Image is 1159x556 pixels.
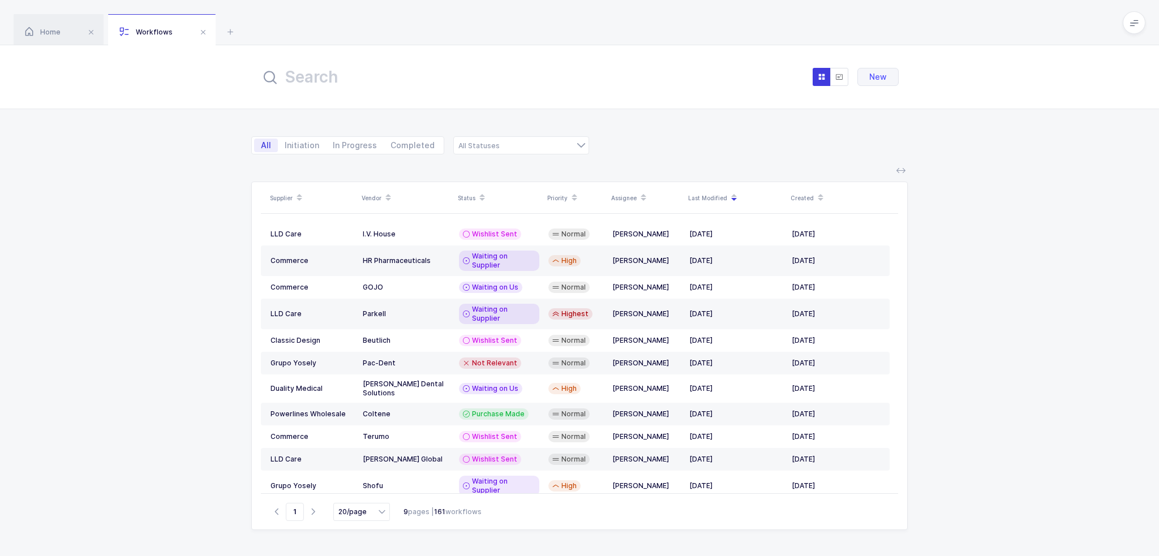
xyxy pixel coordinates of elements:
div: Coltene [363,410,450,419]
span: High [561,256,577,265]
div: Assignee [611,188,681,208]
div: [DATE] [792,455,880,464]
div: [DATE] [792,410,880,419]
span: Wishlist Sent [472,455,517,464]
span: Normal [561,283,586,292]
div: [DATE] [792,481,880,490]
div: [PERSON_NAME] [612,336,680,345]
div: [DATE] [792,283,880,292]
div: [PERSON_NAME] [612,230,680,239]
span: High [561,384,577,393]
div: [DATE] [689,283,783,292]
div: [PERSON_NAME] [612,455,680,464]
div: [DATE] [689,336,783,345]
span: In Progress [333,141,377,149]
div: Beutlich [363,336,450,345]
span: Purchase Made [472,410,525,419]
span: Wishlist Sent [472,336,517,345]
div: GOJO [363,283,450,292]
div: Last Modified [688,188,784,208]
span: Not Relevant [472,359,517,368]
span: Wishlist Sent [472,432,517,441]
span: New [869,72,887,81]
div: Commerce [271,256,354,265]
div: [PERSON_NAME] [612,410,680,419]
div: Duality Medical [271,384,354,393]
div: [DATE] [689,384,783,393]
div: [DATE] [689,455,783,464]
div: LLD Care [271,455,354,464]
div: [DATE] [689,256,783,265]
span: Waiting on Supplier [472,477,535,495]
div: Pac-Dent [363,359,450,368]
span: Home [25,28,61,36]
div: Shofu [363,481,450,490]
span: Highest [561,309,589,318]
span: Waiting on Supplier [472,252,535,270]
span: Waiting on Us [472,283,518,292]
div: [PERSON_NAME] [612,481,680,490]
div: [DATE] [792,230,880,239]
span: High [561,481,577,490]
b: 9 [403,507,408,516]
input: Select [333,503,390,521]
div: [DATE] [792,256,880,265]
button: New [857,68,899,86]
div: [PERSON_NAME] [612,359,680,368]
div: Priority [547,188,604,208]
div: [PERSON_NAME] [612,283,680,292]
span: Normal [561,359,586,368]
div: LLD Care [271,230,354,239]
div: [PERSON_NAME] Dental Solutions [363,380,450,398]
div: [PERSON_NAME] [612,432,680,441]
div: Supplier [270,188,355,208]
span: Normal [561,455,586,464]
div: Parkell [363,309,450,318]
div: Powerlines Wholesale [271,410,354,419]
div: [DATE] [689,481,783,490]
span: Go to [286,503,304,521]
input: Search [260,63,509,90]
span: All [261,141,271,149]
div: [PERSON_NAME] [612,384,680,393]
span: Wishlist Sent [472,230,517,239]
div: [DATE] [792,309,880,318]
div: pages | workflows [403,507,482,517]
b: 161 [434,507,445,516]
div: Grupo Yosely [271,481,354,490]
span: Normal [561,432,586,441]
div: [DATE] [792,336,880,345]
div: LLD Care [271,309,354,318]
div: Grupo Yosely [271,359,354,368]
div: [PERSON_NAME] [612,256,680,265]
div: [DATE] [792,432,880,441]
div: [DATE] [792,384,880,393]
span: Workflows [119,28,173,36]
div: Terumo [363,432,450,441]
div: Commerce [271,432,354,441]
div: [DATE] [689,309,783,318]
span: Normal [561,410,586,419]
div: Vendor [362,188,451,208]
div: Classic Design [271,336,354,345]
div: [PERSON_NAME] [612,309,680,318]
span: Normal [561,230,586,239]
div: Created [791,188,886,208]
span: Waiting on Supplier [472,305,535,323]
span: Waiting on Us [472,384,518,393]
div: Commerce [271,283,354,292]
div: [DATE] [689,432,783,441]
div: [DATE] [792,359,880,368]
div: HR Pharmaceuticals [363,256,450,265]
span: Completed [390,141,435,149]
div: Status [458,188,540,208]
div: [PERSON_NAME] Global [363,455,450,464]
div: I.V. House [363,230,450,239]
div: [DATE] [689,410,783,419]
div: [DATE] [689,230,783,239]
span: Normal [561,336,586,345]
span: Initiation [285,141,319,149]
div: [DATE] [689,359,783,368]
